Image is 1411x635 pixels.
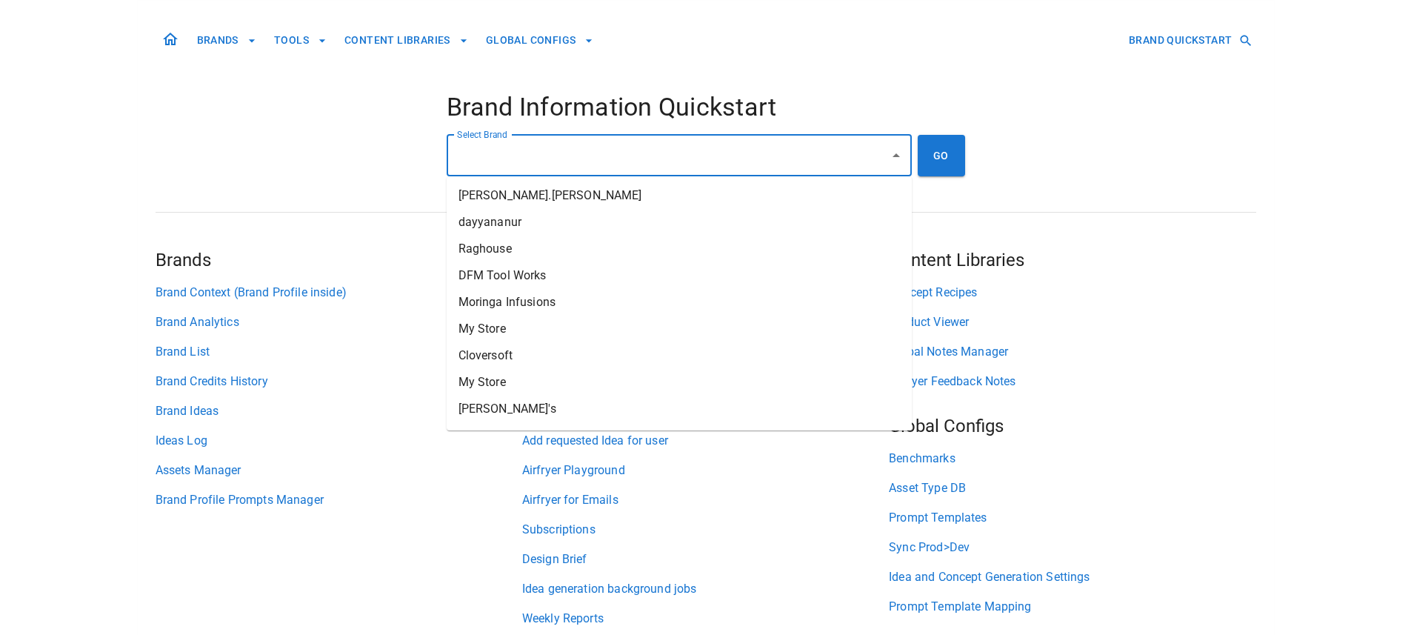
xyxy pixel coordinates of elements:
a: Brand Analytics [156,313,522,331]
a: Airfryer Playground [522,462,889,479]
a: Assets Manager [156,462,522,479]
a: Idea generation background jobs [522,580,889,598]
button: BRAND QUICKSTART [1123,27,1255,54]
li: Cloversoft [447,342,912,369]
button: BRANDS [191,27,262,54]
a: Airfryer for Emails [522,491,889,509]
a: Global Notes Manager [889,343,1255,361]
button: GO [918,135,965,176]
a: Add requested Idea for user [522,432,889,450]
li: Heckin' Unicorn [447,422,912,449]
li: DFM Tool Works [447,262,912,289]
a: Concept Recipes [889,284,1255,302]
button: TOOLS [268,27,333,54]
a: Asset Type DB [889,479,1255,497]
label: Select Brand [457,128,507,141]
a: Brand Credits History [156,373,522,390]
li: dayyananur [447,209,912,236]
a: Ideas Log [156,432,522,450]
a: Idea and Concept Generation Settings [889,568,1255,586]
a: Brand List [156,343,522,361]
h5: Brands [156,248,522,272]
a: Brand Ideas [156,402,522,420]
a: Prompt Template Mapping [889,598,1255,616]
li: My Store [447,316,912,342]
a: Brand Profile Prompts Manager [156,491,522,509]
button: GLOBAL CONFIGS [480,27,600,54]
button: CONTENT LIBRARIES [338,27,474,54]
li: Raghouse [447,236,912,262]
a: Product Viewer [889,313,1255,331]
a: Prompt Templates [889,509,1255,527]
h4: Brand Information Quickstart [447,92,965,123]
a: Airfryer Feedback Notes [889,373,1255,390]
a: Sync Prod>Dev [889,539,1255,556]
a: Brand Context (Brand Profile inside) [156,284,522,302]
h5: Content Libraries [889,248,1255,272]
a: Subscriptions [522,521,889,539]
a: Weekly Reports [522,610,889,628]
li: My Store [447,369,912,396]
a: Design Brief [522,551,889,568]
a: Benchmarks [889,450,1255,468]
li: [PERSON_NAME].[PERSON_NAME] [447,182,912,209]
li: [PERSON_NAME]'s [447,396,912,422]
button: Close [886,145,907,166]
li: Moringa Infusions [447,289,912,316]
h5: Global Configs [889,414,1255,438]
